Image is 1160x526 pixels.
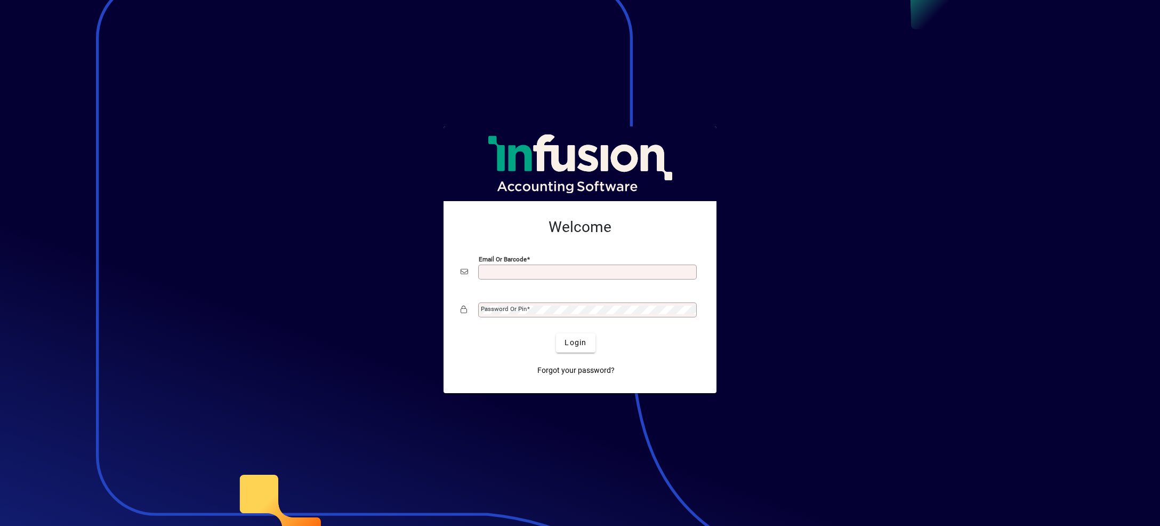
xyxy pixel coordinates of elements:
[479,255,527,262] mat-label: Email or Barcode
[481,305,527,313] mat-label: Password or Pin
[461,218,699,236] h2: Welcome
[556,333,595,353] button: Login
[565,337,586,348] span: Login
[537,365,615,376] span: Forgot your password?
[533,361,619,380] a: Forgot your password?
